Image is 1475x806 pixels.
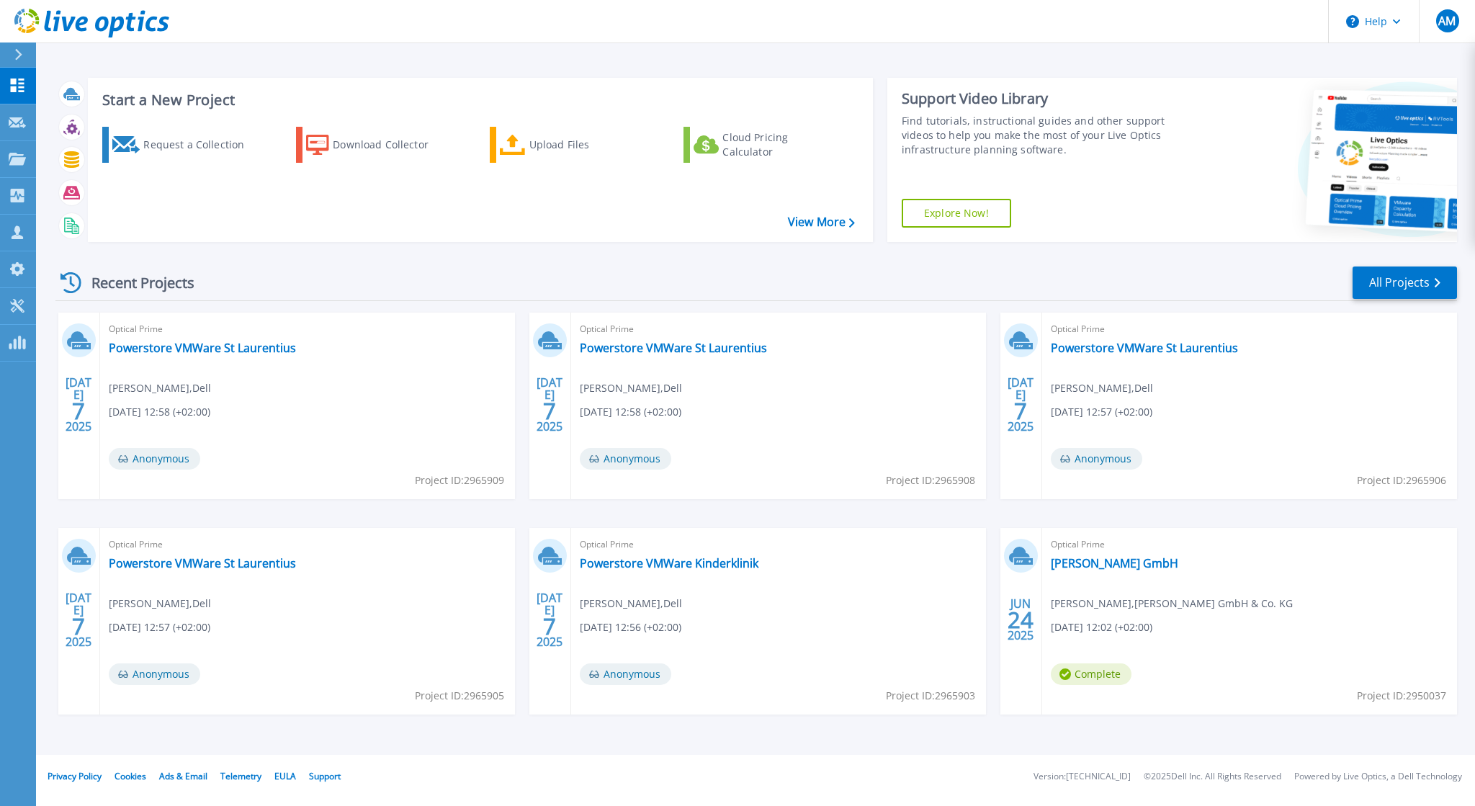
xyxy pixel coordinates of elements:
[902,199,1011,228] a: Explore Now!
[65,594,92,646] div: [DATE] 2025
[580,537,977,552] span: Optical Prime
[580,596,682,612] span: [PERSON_NAME] , Dell
[102,92,854,108] h3: Start a New Project
[1051,341,1238,355] a: Powerstore VMWare St Laurentius
[1051,537,1448,552] span: Optical Prime
[115,770,146,782] a: Cookies
[109,321,506,337] span: Optical Prime
[109,404,210,420] span: [DATE] 12:58 (+02:00)
[109,341,296,355] a: Powerstore VMWare St Laurentius
[1014,405,1027,417] span: 7
[580,321,977,337] span: Optical Prime
[72,405,85,417] span: 7
[543,405,556,417] span: 7
[296,127,457,163] a: Download Collector
[109,663,200,685] span: Anonymous
[220,770,261,782] a: Telemetry
[580,663,671,685] span: Anonymous
[415,688,504,704] span: Project ID: 2965905
[274,770,296,782] a: EULA
[1353,267,1457,299] a: All Projects
[109,448,200,470] span: Anonymous
[580,619,681,635] span: [DATE] 12:56 (+02:00)
[536,378,563,431] div: [DATE] 2025
[1007,594,1034,646] div: JUN 2025
[722,130,838,159] div: Cloud Pricing Calculator
[65,378,92,431] div: [DATE] 2025
[580,341,767,355] a: Powerstore VMWare St Laurentius
[1051,404,1152,420] span: [DATE] 12:57 (+02:00)
[1051,448,1142,470] span: Anonymous
[1357,473,1446,488] span: Project ID: 2965906
[1294,772,1462,782] li: Powered by Live Optics, a Dell Technology
[536,594,563,646] div: [DATE] 2025
[886,688,975,704] span: Project ID: 2965903
[1007,378,1034,431] div: [DATE] 2025
[109,380,211,396] span: [PERSON_NAME] , Dell
[1051,619,1152,635] span: [DATE] 12:02 (+02:00)
[490,127,650,163] a: Upload Files
[580,448,671,470] span: Anonymous
[72,620,85,632] span: 7
[580,556,758,570] a: Powerstore VMWare Kinderklinik
[1008,614,1034,626] span: 24
[902,114,1193,157] div: Find tutorials, instructional guides and other support videos to help you make the most of your L...
[580,380,682,396] span: [PERSON_NAME] , Dell
[333,130,448,159] div: Download Collector
[143,130,259,159] div: Request a Collection
[788,215,855,229] a: View More
[886,473,975,488] span: Project ID: 2965908
[683,127,844,163] a: Cloud Pricing Calculator
[1438,15,1456,27] span: AM
[543,620,556,632] span: 7
[902,89,1193,108] div: Support Video Library
[1051,380,1153,396] span: [PERSON_NAME] , Dell
[309,770,341,782] a: Support
[1051,596,1293,612] span: [PERSON_NAME] , [PERSON_NAME] GmbH & Co. KG
[109,619,210,635] span: [DATE] 12:57 (+02:00)
[1034,772,1131,782] li: Version: [TECHNICAL_ID]
[102,127,263,163] a: Request a Collection
[109,556,296,570] a: Powerstore VMWare St Laurentius
[159,770,207,782] a: Ads & Email
[109,596,211,612] span: [PERSON_NAME] , Dell
[1051,321,1448,337] span: Optical Prime
[55,265,214,300] div: Recent Projects
[415,473,504,488] span: Project ID: 2965909
[580,404,681,420] span: [DATE] 12:58 (+02:00)
[109,537,506,552] span: Optical Prime
[1144,772,1281,782] li: © 2025 Dell Inc. All Rights Reserved
[1357,688,1446,704] span: Project ID: 2950037
[1051,663,1131,685] span: Complete
[529,130,645,159] div: Upload Files
[1051,556,1178,570] a: [PERSON_NAME] GmbH
[48,770,102,782] a: Privacy Policy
